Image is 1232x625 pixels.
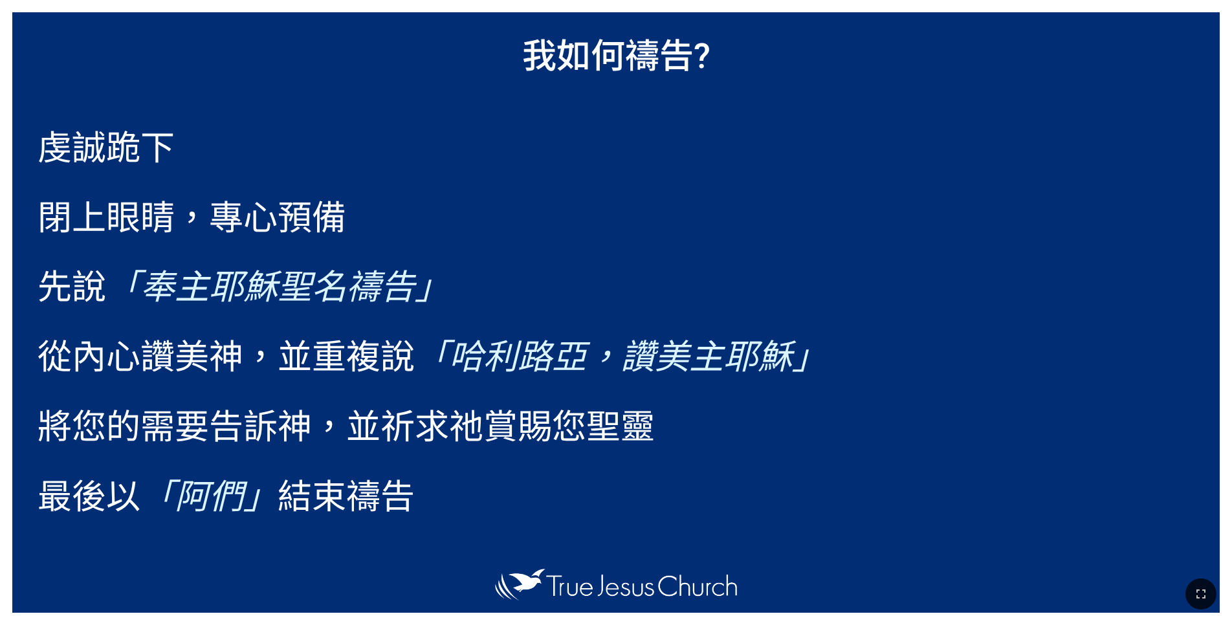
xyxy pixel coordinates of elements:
p: 先說 [38,259,826,309]
em: 「阿們」 [140,477,278,517]
p: 閉上眼睛，專心預備 [38,190,826,239]
p: 虔誠跪下 [38,120,826,170]
p: 從內心讚美神，並重複說 [38,329,826,378]
p: 將您的需要告訴神，並祈求祂賞賜您聖靈 [38,399,826,448]
h1: 我如何禱告? [12,12,1220,93]
p: 最後以 結束禱告 [38,469,826,518]
em: 「奉主耶穌聖名禱告」 [106,267,449,307]
em: 「哈利路亞，讚美主耶穌」 [415,337,826,377]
